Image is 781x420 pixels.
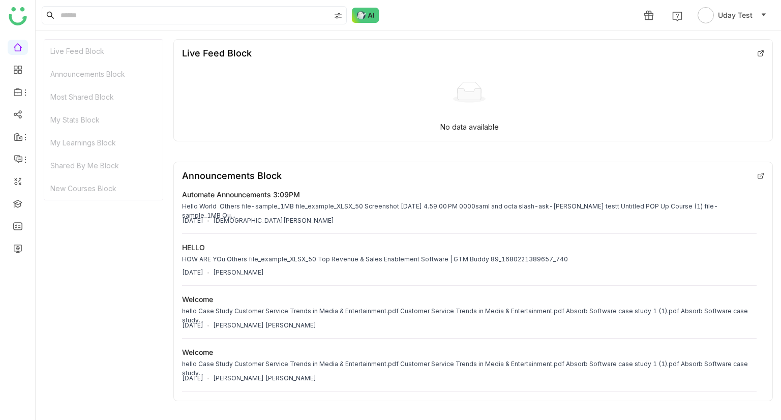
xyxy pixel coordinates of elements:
[44,63,163,85] div: Announcements Block
[182,242,205,253] div: HELLO
[44,85,163,108] div: Most Shared Block
[182,359,757,378] div: hello Case Study Customer Service Trends in Media & Entertainment.pdf Customer Service Trends in ...
[182,294,213,305] div: welcome
[44,108,163,131] div: My Stats Block
[44,131,163,154] div: My Learnings Block
[213,374,316,383] div: [PERSON_NAME] [PERSON_NAME]
[182,216,203,225] div: [DATE]
[213,216,334,225] div: [DEMOGRAPHIC_DATA][PERSON_NAME]
[44,154,163,177] div: Shared By Me Block
[182,170,282,181] div: Announcements Block
[182,307,757,325] div: hello Case Study Customer Service Trends in Media & Entertainment.pdf Customer Service Trends in ...
[182,374,203,383] div: [DATE]
[9,7,27,25] img: logo
[182,189,300,200] div: Automate Announcements 3:09PM
[182,268,203,277] div: [DATE]
[718,10,753,21] span: Uday Test
[182,255,568,264] div: HOW ARE YOu Others file_example_XLSX_50 Top Revenue & Sales Enablement Software | GTM Buddy 89_16...
[352,8,379,23] img: ask-buddy-normal.svg
[672,11,682,21] img: help.svg
[213,268,264,277] div: [PERSON_NAME]
[182,347,213,357] div: welcome
[182,202,757,220] div: Hello World Others file-sample_1MB file_example_XLSX_50 Screenshot [DATE] 4.59.00 PM 0000saml and...
[182,321,203,330] div: [DATE]
[440,122,499,133] p: No data available
[698,7,714,23] img: avatar
[334,12,342,20] img: search-type.svg
[44,177,163,200] div: New Courses Block
[213,321,316,330] div: [PERSON_NAME] [PERSON_NAME]
[696,7,769,23] button: Uday Test
[182,48,252,58] div: Live Feed Block
[44,40,163,63] div: Live Feed Block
